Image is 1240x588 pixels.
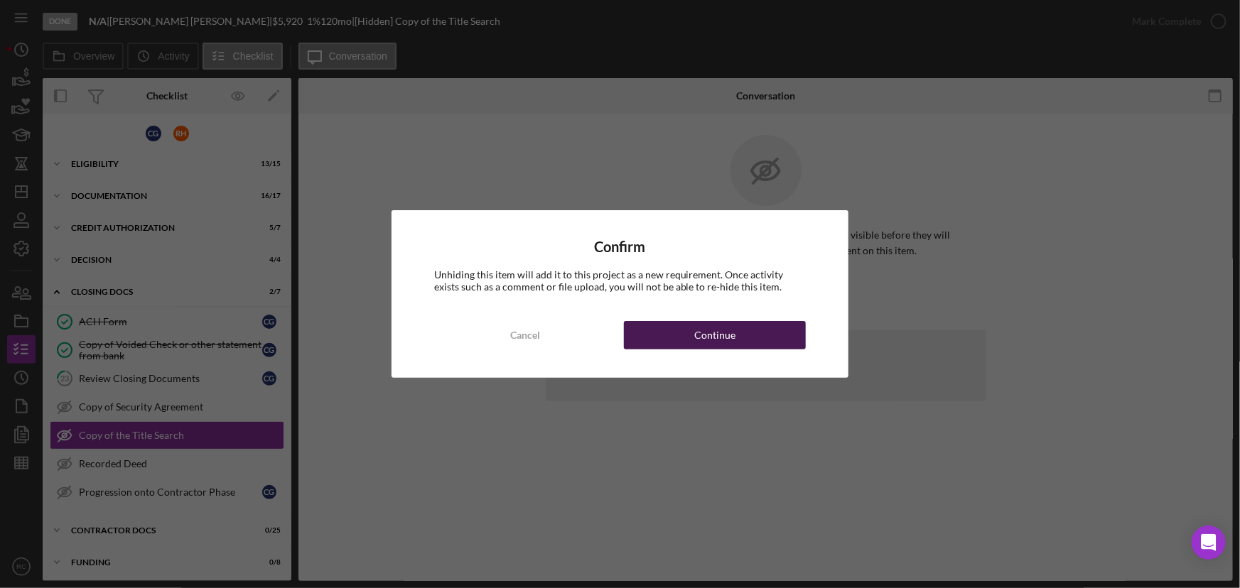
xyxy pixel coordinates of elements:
[510,321,540,349] div: Cancel
[434,239,807,255] h4: Confirm
[624,321,807,349] button: Continue
[434,321,617,349] button: Cancel
[434,269,807,292] div: Unhiding this item will add it to this project as a new requirement. Once activity exists such as...
[694,321,735,349] div: Continue
[1192,526,1226,560] div: Open Intercom Messenger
